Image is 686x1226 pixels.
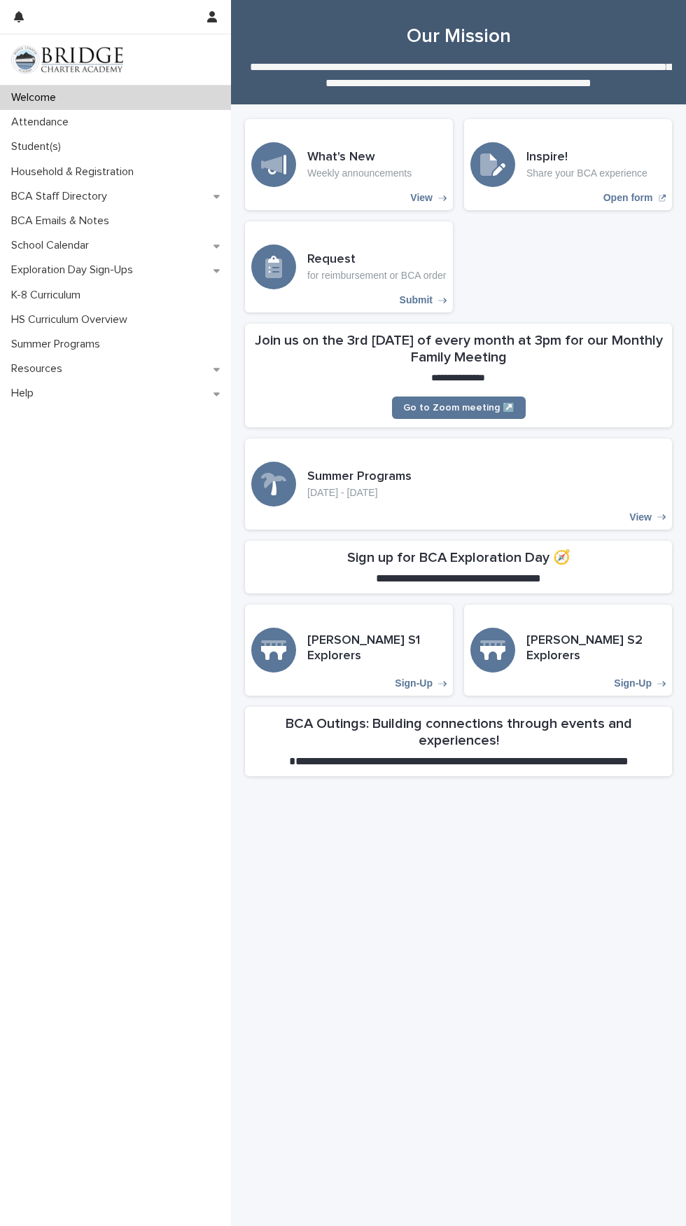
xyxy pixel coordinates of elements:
[307,252,446,268] h3: Request
[245,439,672,530] a: View
[6,239,100,252] p: School Calendar
[464,605,672,696] a: Sign-Up
[253,715,664,749] h2: BCA Outings: Building connections through events and experiences!
[6,313,139,326] p: HS Curriculum Overview
[6,91,67,104] p: Welcome
[307,633,447,663] h3: [PERSON_NAME] S1 Explorers
[307,469,412,485] h3: Summer Programs
[307,167,412,179] p: Weekly announcements
[245,25,672,49] h1: Our Mission
[245,119,453,210] a: View
[6,140,72,153] p: Student(s)
[392,397,526,419] a: Go to Zoom meeting ↗️
[614,677,652,689] p: Sign-Up
[464,119,672,210] a: Open form
[395,677,433,689] p: Sign-Up
[403,403,514,413] span: Go to Zoom meeting ↗️
[6,116,80,129] p: Attendance
[526,633,666,663] h3: [PERSON_NAME] S2 Explorers
[400,294,433,306] p: Submit
[307,150,412,165] h3: What's New
[6,214,120,228] p: BCA Emails & Notes
[603,192,653,204] p: Open form
[245,221,453,312] a: Submit
[526,167,647,179] p: Share your BCA experience
[526,150,647,165] h3: Inspire!
[253,332,664,366] h2: Join us on the 3rd [DATE] of every month at 3pm for our Monthly Family Meeting
[6,165,145,179] p: Household & Registration
[6,362,73,376] p: Resources
[6,338,111,351] p: Summer Programs
[6,263,144,277] p: Exploration Day Sign-Ups
[6,190,118,203] p: BCA Staff Directory
[629,511,652,523] p: View
[245,605,453,696] a: Sign-Up
[307,270,446,282] p: for reimbursement or BCA order
[347,549,570,566] h2: Sign up for BCA Exploration Day 🧭
[6,289,92,302] p: K-8 Curriculum
[410,192,433,204] p: View
[11,46,123,74] img: V1C1m3IdTEidaUdm9Hs0
[307,487,412,499] p: [DATE] - [DATE]
[6,387,45,400] p: Help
